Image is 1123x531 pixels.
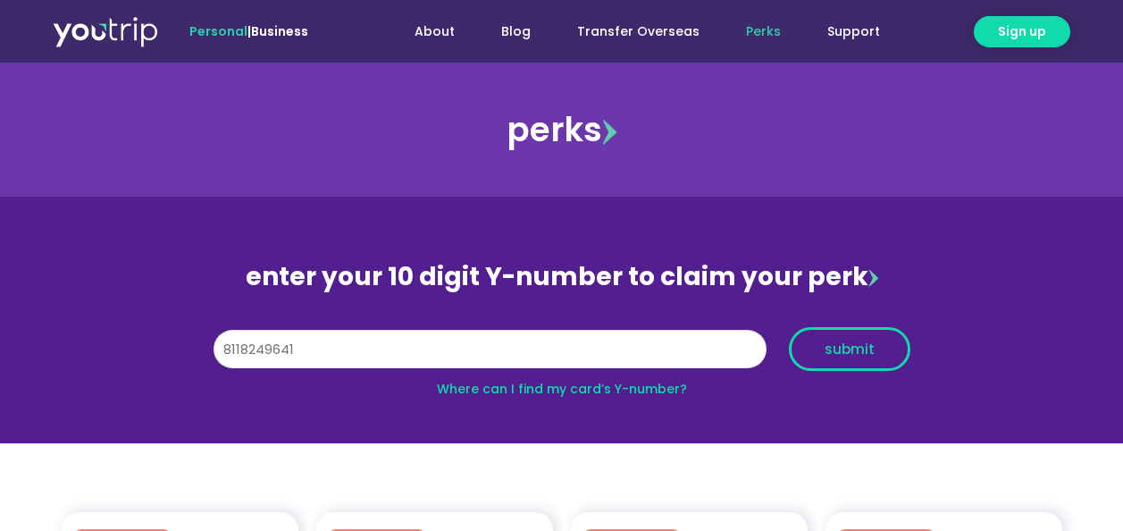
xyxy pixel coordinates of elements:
span: Personal [189,22,247,40]
input: 10 digit Y-number (e.g. 8123456789) [214,330,767,369]
form: Y Number [214,327,910,384]
span: submit [825,342,875,356]
span: Sign up [998,22,1046,41]
span: | [189,22,308,40]
a: Sign up [974,16,1070,47]
a: Blog [478,15,554,48]
a: Support [804,15,903,48]
a: Transfer Overseas [554,15,723,48]
button: submit [789,327,910,371]
div: enter your 10 digit Y-number to claim your perk [205,254,919,300]
a: Business [251,22,308,40]
a: Perks [723,15,804,48]
a: About [391,15,478,48]
nav: Menu [356,15,903,48]
a: Where can I find my card’s Y-number? [437,380,687,398]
